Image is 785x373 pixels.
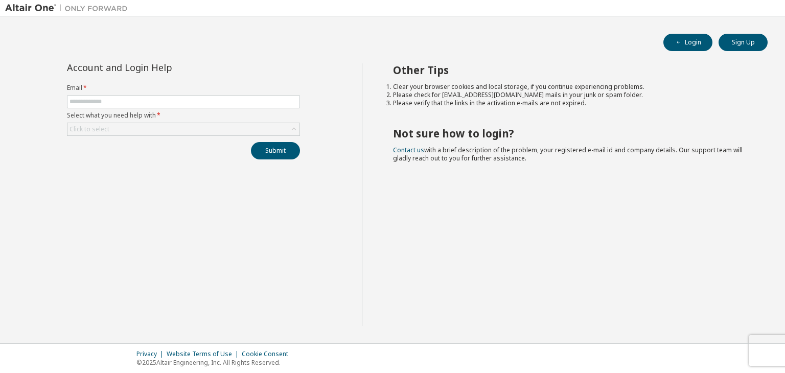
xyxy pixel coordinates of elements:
button: Sign Up [719,34,768,51]
div: Privacy [136,350,167,358]
div: Cookie Consent [242,350,294,358]
div: Click to select [67,123,299,135]
li: Please verify that the links in the activation e-mails are not expired. [393,99,750,107]
img: Altair One [5,3,133,13]
li: Please check for [EMAIL_ADDRESS][DOMAIN_NAME] mails in your junk or spam folder. [393,91,750,99]
div: Account and Login Help [67,63,253,72]
div: Website Terms of Use [167,350,242,358]
label: Email [67,84,300,92]
label: Select what you need help with [67,111,300,120]
p: © 2025 Altair Engineering, Inc. All Rights Reserved. [136,358,294,367]
h2: Other Tips [393,63,750,77]
button: Submit [251,142,300,159]
h2: Not sure how to login? [393,127,750,140]
span: with a brief description of the problem, your registered e-mail id and company details. Our suppo... [393,146,743,162]
a: Contact us [393,146,424,154]
div: Click to select [70,125,109,133]
li: Clear your browser cookies and local storage, if you continue experiencing problems. [393,83,750,91]
button: Login [663,34,712,51]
